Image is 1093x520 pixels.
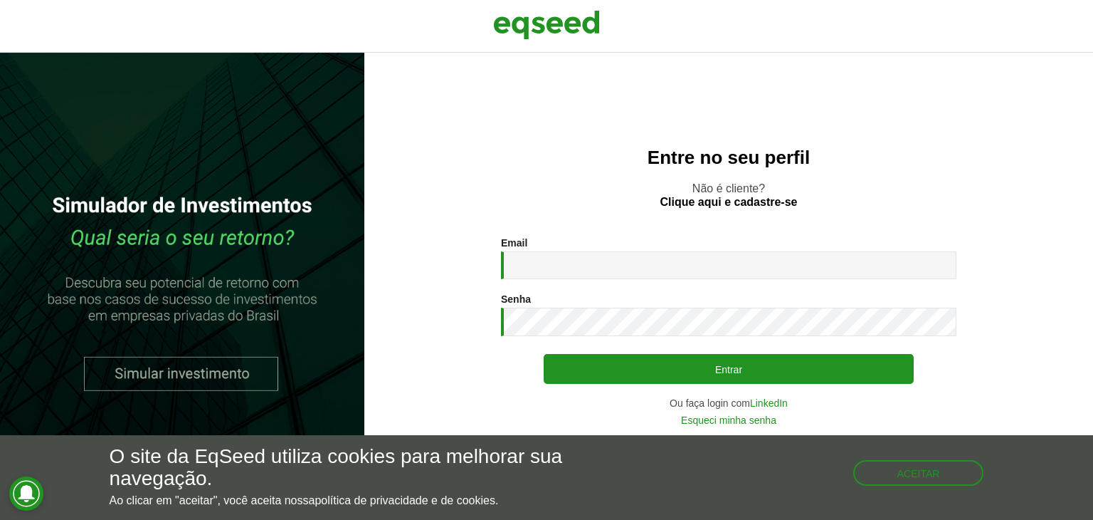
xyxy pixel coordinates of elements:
[393,182,1065,209] p: Não é cliente?
[501,294,531,304] label: Senha
[110,494,634,507] p: Ao clicar em "aceitar", você aceita nossa .
[544,354,914,384] button: Entrar
[660,197,798,208] a: Clique aqui e cadastre-se
[750,398,788,408] a: LinkedIn
[315,495,495,506] a: política de privacidade e de cookies
[393,147,1065,168] h2: Entre no seu perfil
[110,446,634,490] h5: O site da EqSeed utiliza cookies para melhorar sua navegação.
[501,398,956,408] div: Ou faça login com
[853,460,984,486] button: Aceitar
[501,238,527,248] label: Email
[493,7,600,43] img: EqSeed Logo
[681,415,776,425] a: Esqueci minha senha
